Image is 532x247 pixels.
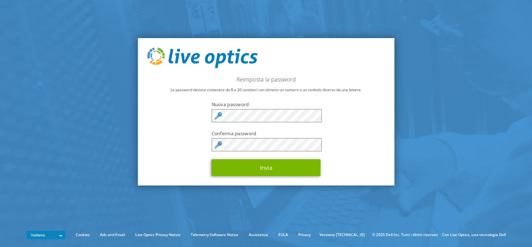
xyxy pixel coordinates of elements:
[212,159,321,176] button: Invia
[442,231,506,238] li: Con Live Optics, una tecnologia Dell
[147,86,385,93] p: Le password devono contenere da 8 a 20 caratteri con almeno un numero o un simbolo diverso da una...
[212,130,321,136] label: Conferma password
[316,231,368,238] li: Versione [TECHNICAL_ID]
[95,231,130,238] a: Ads and Email
[186,231,243,238] a: Telemetry Software Notice
[212,101,321,107] label: Nuova password
[71,231,94,238] a: Cookies
[147,47,257,68] img: live_optics_svg.svg
[369,231,441,238] li: © 2025 Dell Inc. Tutti i diritti riservati
[294,231,315,238] a: Privacy
[131,231,185,238] a: Live Optics Privacy Notice
[244,231,273,238] a: Assistenza
[147,76,385,83] h2: Reimposta la password
[274,231,293,238] a: EULA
